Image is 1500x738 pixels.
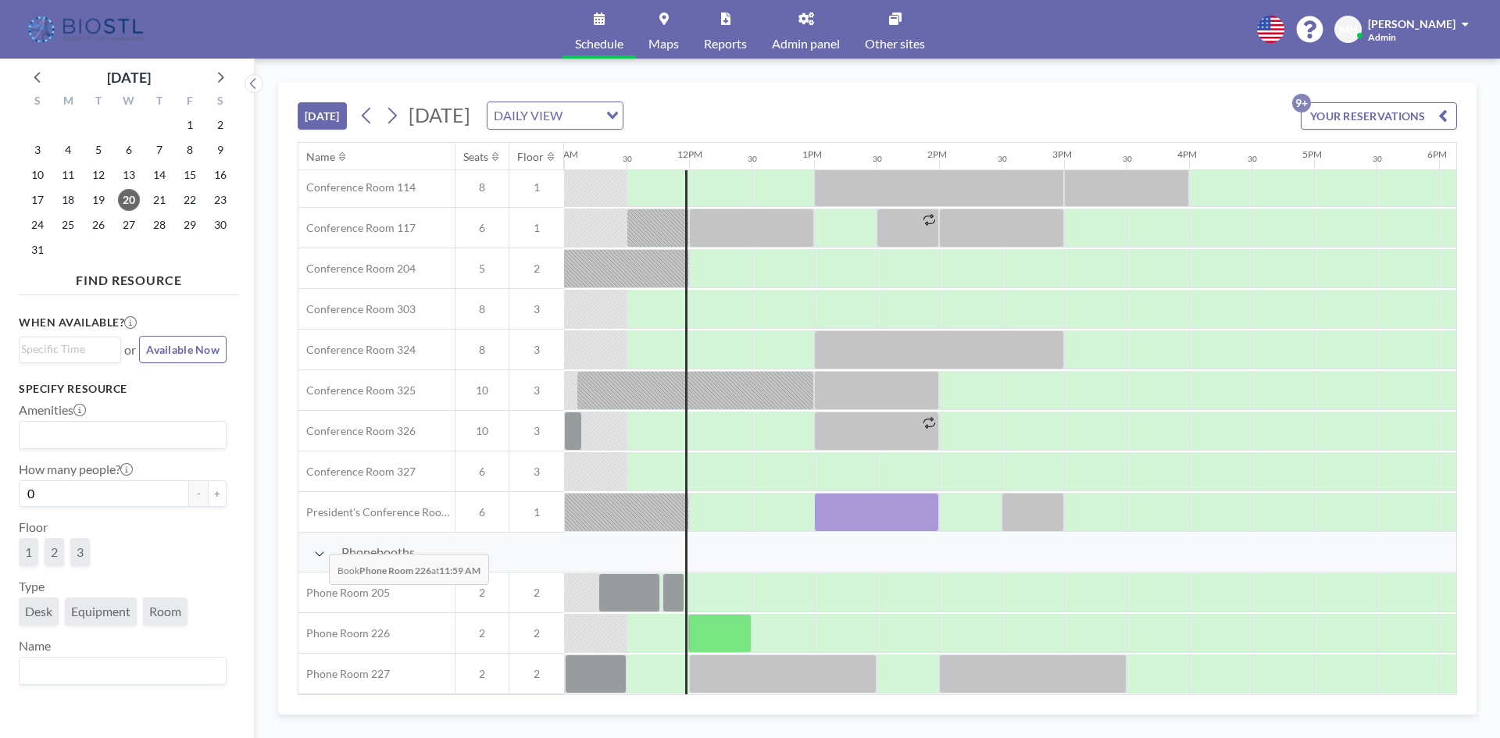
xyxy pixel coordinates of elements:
div: 6PM [1427,148,1447,160]
span: Monday, August 25, 2025 [57,214,79,236]
span: MH [1339,23,1358,37]
span: 3 [77,544,84,560]
span: Phone Room 226 [298,626,390,640]
label: Floor [19,519,48,535]
img: organization-logo [25,14,149,45]
span: Reports [704,37,747,50]
div: Seats [463,150,488,164]
div: M [53,92,84,112]
span: Wednesday, August 13, 2025 [118,164,140,186]
span: Saturday, August 9, 2025 [209,139,231,161]
span: Sunday, August 10, 2025 [27,164,48,186]
span: Friday, August 22, 2025 [179,189,201,211]
span: 2 [509,667,564,681]
span: Conference Room 327 [298,465,416,479]
span: 3 [509,424,564,438]
span: 8 [455,180,509,194]
span: Conference Room 325 [298,383,416,398]
span: 3 [509,465,564,479]
span: Friday, August 29, 2025 [179,214,201,236]
span: Conference Room 204 [298,262,416,276]
span: 2 [509,586,564,600]
div: 1PM [802,148,822,160]
span: Thursday, August 7, 2025 [148,139,170,161]
span: Other sites [865,37,925,50]
span: Thursday, August 21, 2025 [148,189,170,211]
div: W [114,92,145,112]
div: 30 [873,154,882,164]
span: Tuesday, August 5, 2025 [87,139,109,161]
span: DAILY VIEW [491,105,566,126]
span: 6 [455,505,509,519]
button: [DATE] [298,102,347,130]
span: Tuesday, August 19, 2025 [87,189,109,211]
span: Tuesday, August 12, 2025 [87,164,109,186]
div: Search for option [20,422,226,448]
label: Type [19,579,45,594]
span: Saturday, August 16, 2025 [209,164,231,186]
span: Wednesday, August 20, 2025 [118,189,140,211]
span: Schedule [575,37,623,50]
button: Available Now [139,336,227,363]
span: Friday, August 15, 2025 [179,164,201,186]
span: 2 [455,586,509,600]
span: Thursday, August 28, 2025 [148,214,170,236]
div: Search for option [20,658,226,684]
span: Conference Room 117 [298,221,416,235]
div: 30 [998,154,1007,164]
label: Name [19,638,51,654]
span: Admin [1368,31,1396,43]
span: Saturday, August 23, 2025 [209,189,231,211]
span: 1 [509,180,564,194]
span: 3 [509,383,564,398]
span: or [124,342,136,358]
label: Amenities [19,402,86,418]
div: 30 [748,154,757,164]
span: 10 [455,383,509,398]
span: Friday, August 8, 2025 [179,139,201,161]
span: Saturday, August 2, 2025 [209,114,231,136]
div: F [174,92,205,112]
span: 6 [455,465,509,479]
span: Phonebooths [341,544,415,560]
span: Conference Room 326 [298,424,416,438]
span: 2 [51,544,58,560]
label: How many people? [19,462,133,477]
span: Maps [648,37,679,50]
span: Phone Room 227 [298,667,390,681]
div: 12PM [677,148,702,160]
span: Book at [329,554,489,585]
button: + [208,480,227,507]
span: Conference Room 303 [298,302,416,316]
div: 11AM [552,148,578,160]
div: 30 [1123,154,1132,164]
div: S [205,92,235,112]
div: 4PM [1177,148,1197,160]
div: Search for option [487,102,623,129]
span: Available Now [146,343,220,356]
span: Admin panel [772,37,840,50]
span: 2 [455,626,509,640]
div: 30 [1248,154,1257,164]
span: Monday, August 4, 2025 [57,139,79,161]
span: Thursday, August 14, 2025 [148,164,170,186]
button: YOUR RESERVATIONS9+ [1301,102,1457,130]
span: Equipment [71,604,130,619]
span: 2 [509,626,564,640]
b: Phone Room 226 [359,565,431,576]
div: Search for option [20,337,120,361]
span: Sunday, August 3, 2025 [27,139,48,161]
button: - [189,480,208,507]
span: Sunday, August 17, 2025 [27,189,48,211]
span: President's Conference Room - 109 [298,505,455,519]
span: Wednesday, August 27, 2025 [118,214,140,236]
span: 2 [509,262,564,276]
span: 6 [455,221,509,235]
span: Monday, August 18, 2025 [57,189,79,211]
div: 2PM [927,148,947,160]
span: Desk [25,604,52,619]
span: Wednesday, August 6, 2025 [118,139,140,161]
h4: FIND RESOURCE [19,266,239,288]
div: S [23,92,53,112]
span: Conference Room 114 [298,180,416,194]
